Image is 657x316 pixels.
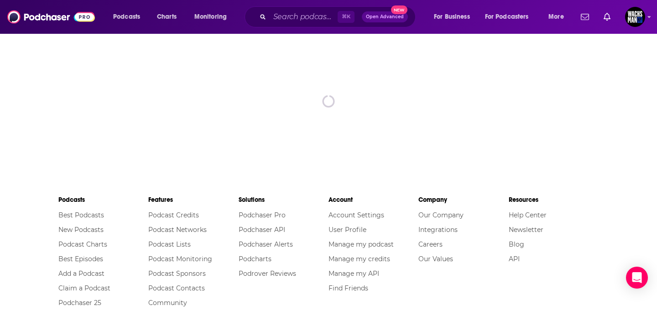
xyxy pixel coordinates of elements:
[328,284,368,292] a: Find Friends
[328,255,390,263] a: Manage my credits
[58,240,107,248] a: Podcast Charts
[509,255,520,263] a: API
[58,284,110,292] a: Claim a Podcast
[58,211,104,219] a: Best Podcasts
[157,11,177,23] span: Charts
[418,192,508,208] li: Company
[479,10,542,24] button: open menu
[418,226,458,234] a: Integrations
[7,8,95,26] img: Podchaser - Follow, Share and Rate Podcasts
[239,240,293,248] a: Podchaser Alerts
[148,240,191,248] a: Podcast Lists
[148,226,207,234] a: Podcast Networks
[148,192,238,208] li: Features
[151,10,182,24] a: Charts
[148,284,205,292] a: Podcast Contacts
[625,7,645,27] button: Show profile menu
[58,255,103,263] a: Best Episodes
[188,10,239,24] button: open menu
[328,226,366,234] a: User Profile
[239,211,286,219] a: Podchaser Pro
[509,226,543,234] a: Newsletter
[625,7,645,27] span: Logged in as WachsmanNY
[58,192,148,208] li: Podcasts
[548,11,564,23] span: More
[239,192,328,208] li: Solutions
[434,11,470,23] span: For Business
[107,10,152,24] button: open menu
[148,211,199,219] a: Podcast Credits
[418,211,464,219] a: Our Company
[148,299,187,307] a: Community
[194,11,227,23] span: Monitoring
[328,269,379,278] a: Manage my API
[148,269,206,278] a: Podcast Sponsors
[366,15,404,19] span: Open Advanced
[148,255,212,263] a: Podcast Monitoring
[239,255,271,263] a: Podcharts
[270,10,338,24] input: Search podcasts, credits, & more...
[391,5,407,14] span: New
[58,269,104,278] a: Add a Podcast
[428,10,481,24] button: open menu
[577,9,593,25] a: Show notifications dropdown
[239,226,285,234] a: Podchaser API
[509,192,599,208] li: Resources
[338,11,355,23] span: ⌘ K
[328,211,384,219] a: Account Settings
[625,7,645,27] img: User Profile
[600,9,614,25] a: Show notifications dropdown
[58,226,104,234] a: New Podcasts
[418,255,453,263] a: Our Values
[509,211,547,219] a: Help Center
[626,267,648,289] div: Open Intercom Messenger
[542,10,575,24] button: open menu
[362,11,408,22] button: Open AdvancedNew
[418,240,443,248] a: Careers
[239,269,296,278] a: Podrover Reviews
[485,11,529,23] span: For Podcasters
[253,6,424,27] div: Search podcasts, credits, & more...
[113,11,140,23] span: Podcasts
[328,240,394,248] a: Manage my podcast
[328,192,418,208] li: Account
[509,240,524,248] a: Blog
[58,299,101,307] a: Podchaser 25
